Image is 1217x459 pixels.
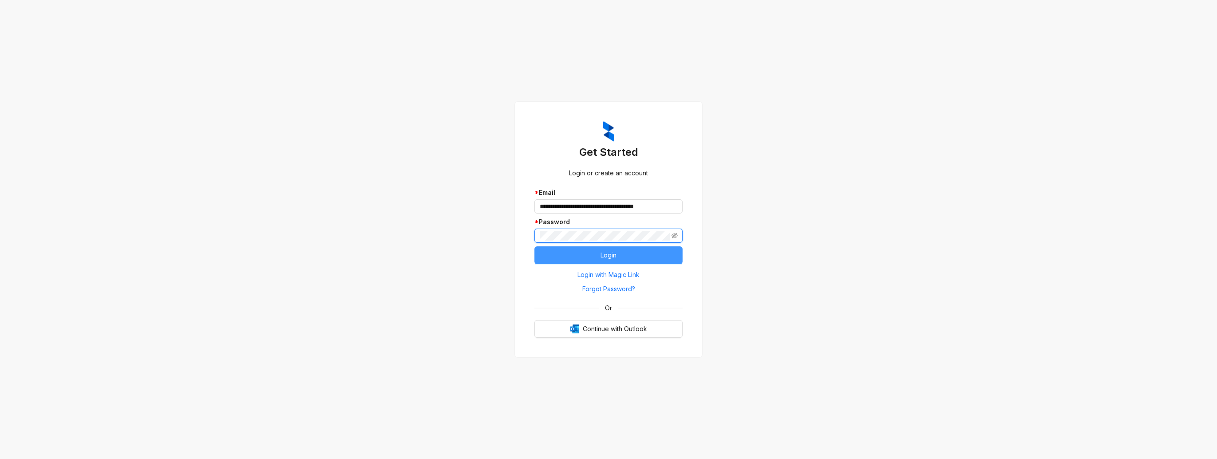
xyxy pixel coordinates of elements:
[534,246,683,264] button: Login
[534,282,683,296] button: Forgot Password?
[534,188,683,198] div: Email
[570,324,579,333] img: Outlook
[534,168,683,178] div: Login or create an account
[534,145,683,159] h3: Get Started
[534,268,683,282] button: Login with Magic Link
[671,233,678,239] span: eye-invisible
[601,250,616,260] span: Login
[599,303,618,313] span: Or
[534,320,683,338] button: OutlookContinue with Outlook
[603,121,614,142] img: ZumaIcon
[577,270,640,280] span: Login with Magic Link
[582,284,635,294] span: Forgot Password?
[583,324,647,334] span: Continue with Outlook
[534,217,683,227] div: Password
